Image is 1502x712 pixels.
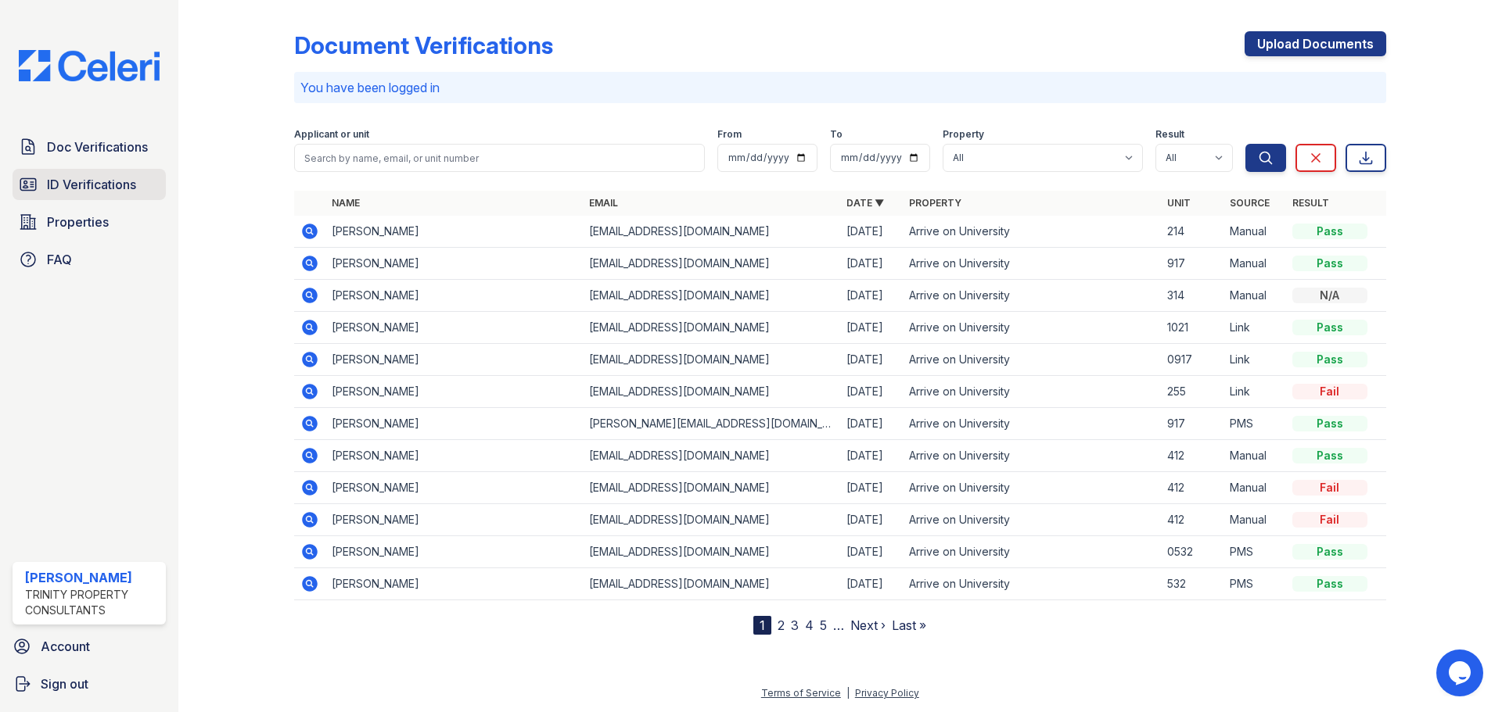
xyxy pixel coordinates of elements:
td: Arrive on University [903,344,1160,376]
td: 314 [1161,280,1224,312]
a: Name [332,197,360,209]
a: Properties [13,206,166,238]
label: From [717,128,742,141]
div: Fail [1292,512,1367,528]
label: To [830,128,843,141]
td: 214 [1161,216,1224,248]
td: Arrive on University [903,312,1160,344]
a: Unit [1167,197,1191,209]
td: Manual [1224,248,1286,280]
a: Sign out [6,668,172,699]
td: 255 [1161,376,1224,408]
td: [EMAIL_ADDRESS][DOMAIN_NAME] [583,568,840,600]
a: 3 [791,617,799,633]
td: [PERSON_NAME] [325,568,583,600]
td: 0917 [1161,344,1224,376]
td: 532 [1161,568,1224,600]
td: Manual [1224,216,1286,248]
div: Pass [1292,416,1367,431]
td: [PERSON_NAME] [325,504,583,536]
span: Properties [47,213,109,231]
div: | [846,687,850,699]
div: Pass [1292,256,1367,271]
label: Property [943,128,984,141]
p: You have been logged in [300,78,1380,97]
td: 412 [1161,440,1224,472]
a: 4 [805,617,814,633]
td: 412 [1161,472,1224,504]
td: Arrive on University [903,376,1160,408]
a: Last » [892,617,926,633]
span: FAQ [47,250,72,269]
td: [PERSON_NAME] [325,440,583,472]
td: [DATE] [840,248,903,280]
td: [PERSON_NAME] [325,376,583,408]
a: Account [6,631,172,662]
td: [EMAIL_ADDRESS][DOMAIN_NAME] [583,536,840,568]
div: Pass [1292,544,1367,560]
div: Pass [1292,448,1367,463]
div: Document Verifications [294,31,553,59]
span: Sign out [41,674,88,693]
td: Arrive on University [903,248,1160,280]
span: Account [41,637,90,656]
a: Email [589,197,618,209]
div: Fail [1292,480,1367,496]
a: Source [1230,197,1270,209]
div: [PERSON_NAME] [25,568,160,587]
td: [DATE] [840,312,903,344]
td: [EMAIL_ADDRESS][DOMAIN_NAME] [583,280,840,312]
td: Arrive on University [903,440,1160,472]
div: Trinity Property Consultants [25,587,160,618]
a: Next › [850,617,886,633]
a: 2 [778,617,785,633]
img: CE_Logo_Blue-a8612792a0a2168367f1c8372b55b34899dd931a85d93a1a3d3e32e68fde9ad4.png [6,50,172,81]
span: Doc Verifications [47,138,148,156]
td: [PERSON_NAME] [325,472,583,504]
td: Manual [1224,440,1286,472]
td: [EMAIL_ADDRESS][DOMAIN_NAME] [583,248,840,280]
td: [PERSON_NAME] [325,344,583,376]
a: Date ▼ [846,197,884,209]
td: Link [1224,344,1286,376]
td: [DATE] [840,376,903,408]
td: Arrive on University [903,216,1160,248]
div: 1 [753,616,771,635]
td: [EMAIL_ADDRESS][DOMAIN_NAME] [583,312,840,344]
a: ID Verifications [13,169,166,200]
td: [DATE] [840,344,903,376]
a: Upload Documents [1245,31,1386,56]
td: [EMAIL_ADDRESS][DOMAIN_NAME] [583,472,840,504]
td: 0532 [1161,536,1224,568]
td: [PERSON_NAME] [325,216,583,248]
td: [EMAIL_ADDRESS][DOMAIN_NAME] [583,376,840,408]
td: Manual [1224,504,1286,536]
td: Manual [1224,280,1286,312]
td: 917 [1161,248,1224,280]
td: [DATE] [840,568,903,600]
div: Pass [1292,224,1367,239]
td: 917 [1161,408,1224,440]
td: [PERSON_NAME] [325,536,583,568]
div: Fail [1292,384,1367,399]
td: [DATE] [840,280,903,312]
td: [DATE] [840,440,903,472]
td: 412 [1161,504,1224,536]
a: Doc Verifications [13,131,166,163]
a: Result [1292,197,1329,209]
td: [DATE] [840,472,903,504]
td: PMS [1224,536,1286,568]
td: [EMAIL_ADDRESS][DOMAIN_NAME] [583,440,840,472]
td: Arrive on University [903,280,1160,312]
td: Arrive on University [903,408,1160,440]
td: Arrive on University [903,536,1160,568]
a: Privacy Policy [855,687,919,699]
label: Result [1155,128,1184,141]
a: 5 [820,617,827,633]
td: [DATE] [840,216,903,248]
td: Manual [1224,472,1286,504]
a: FAQ [13,244,166,275]
span: ID Verifications [47,175,136,194]
td: Arrive on University [903,568,1160,600]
